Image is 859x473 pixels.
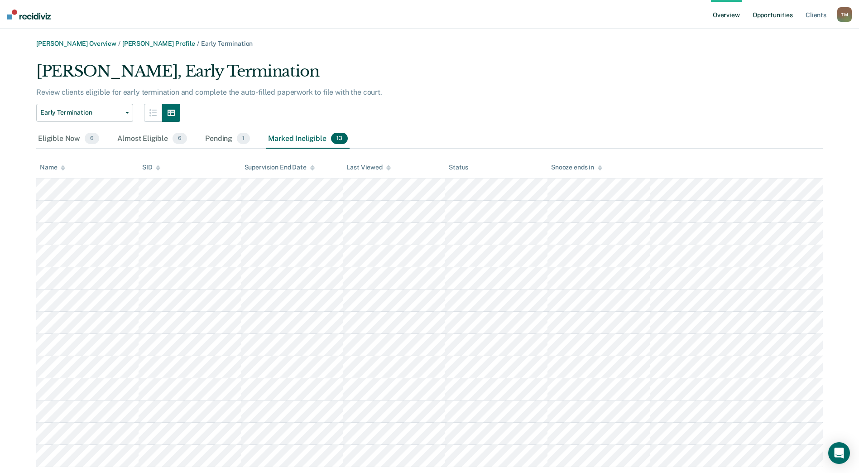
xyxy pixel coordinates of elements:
a: [PERSON_NAME] Overview [36,40,116,47]
div: Open Intercom Messenger [828,442,850,464]
div: [PERSON_NAME], Early Termination [36,62,681,88]
div: Almost Eligible6 [115,129,189,149]
div: Supervision End Date [245,164,315,171]
span: 1 [237,133,250,145]
div: Last Viewed [346,164,390,171]
div: Snooze ends in [551,164,602,171]
a: [PERSON_NAME] Profile [122,40,195,47]
span: 6 [173,133,187,145]
div: Pending1 [203,129,252,149]
p: Review clients eligible for early termination and complete the auto-filled paperwork to file with... [36,88,382,97]
button: TM [837,7,852,22]
span: 13 [331,133,348,145]
div: Eligible Now6 [36,129,101,149]
div: T M [837,7,852,22]
div: Status [449,164,468,171]
span: / [195,40,201,47]
span: 6 [85,133,99,145]
span: Early Termination [201,40,253,47]
span: / [116,40,122,47]
span: Early Termination [40,109,122,116]
div: SID [142,164,161,171]
div: Marked Ineligible13 [266,129,349,149]
button: Early Termination [36,104,133,122]
img: Recidiviz [7,10,51,19]
div: Name [40,164,65,171]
